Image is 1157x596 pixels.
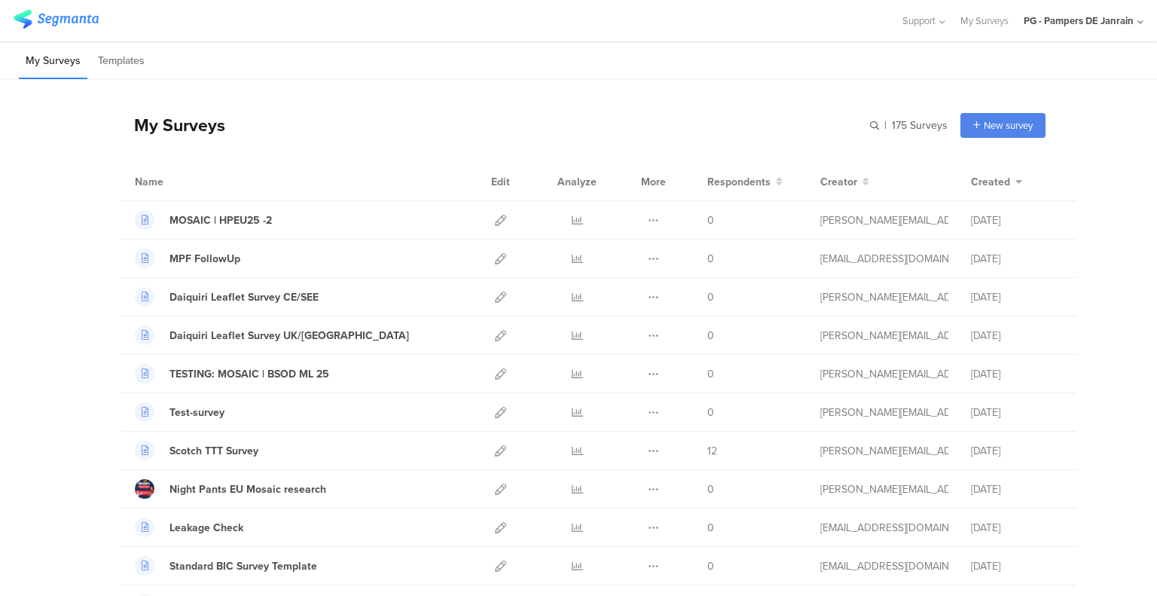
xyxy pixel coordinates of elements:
span: 0 [707,405,714,420]
div: PG - Pampers DE Janrain [1024,14,1134,28]
div: Daiquiri Leaflet Survey UK/Iberia [169,328,409,344]
img: segmanta logo [14,10,99,29]
div: Scotch TTT Survey [169,443,258,459]
a: TESTING: MOSAIC | BSOD ML 25 [135,364,329,384]
a: Test-survey [135,402,224,422]
a: Daiquiri Leaflet Survey UK/[GEOGRAPHIC_DATA] [135,326,409,345]
a: Scotch TTT Survey [135,441,258,460]
div: [DATE] [971,481,1061,497]
div: fritz.t@pg.com [820,328,948,344]
div: MPF FollowUp [169,251,240,267]
div: TESTING: MOSAIC | BSOD ML 25 [169,366,329,382]
span: 0 [707,520,714,536]
span: Created [971,174,1010,190]
button: Created [971,174,1022,190]
div: MOSAIC | HPEU25 -2 [169,212,272,228]
span: 0 [707,366,714,382]
span: | [882,118,889,133]
button: Creator [820,174,869,190]
a: Leakage Check [135,518,243,537]
div: More [637,163,670,200]
div: [DATE] [971,405,1061,420]
button: Respondents [707,174,783,190]
div: [DATE] [971,366,1061,382]
div: fritz.t@pg.com [820,366,948,382]
span: Support [902,14,936,28]
span: Creator [820,174,857,190]
div: fritz.t@pg.com [820,289,948,305]
div: [DATE] [971,558,1061,574]
div: [DATE] [971,328,1061,344]
a: Standard BIC Survey Template [135,556,317,576]
div: fritz.t@pg.com [820,443,948,459]
div: Leakage Check [169,520,243,536]
div: [DATE] [971,289,1061,305]
div: [DATE] [971,443,1061,459]
a: Night Pants EU Mosaic research [135,479,326,499]
span: New survey [984,118,1033,133]
li: Templates [91,44,151,79]
span: 0 [707,558,714,574]
div: Night Pants EU Mosaic research [169,481,326,497]
div: fritz.t@pg.com [820,405,948,420]
div: My Surveys [119,112,225,138]
span: 0 [707,289,714,305]
div: [DATE] [971,251,1061,267]
a: MOSAIC | HPEU25 -2 [135,210,272,230]
div: Edit [484,163,517,200]
span: 0 [707,328,714,344]
div: Standard BIC Survey Template [169,558,317,574]
div: Name [135,174,225,190]
span: 0 [707,251,714,267]
a: Daiquiri Leaflet Survey CE/SEE [135,287,319,307]
span: 0 [707,481,714,497]
div: Daiquiri Leaflet Survey CE/SEE [169,289,319,305]
div: Test-survey [169,405,224,420]
li: My Surveys [19,44,87,79]
div: [DATE] [971,520,1061,536]
span: 12 [707,443,717,459]
div: burcak.b.1@pg.com [820,251,948,267]
a: MPF FollowUp [135,249,240,268]
div: fritz.t@pg.com [820,212,948,228]
div: Analyze [554,163,600,200]
div: burcak.b.1@pg.com [820,558,948,574]
span: 0 [707,212,714,228]
span: 175 Surveys [892,118,948,133]
span: Respondents [707,174,771,190]
div: alves.dp@pg.com [820,481,948,497]
div: burcak.b.1@pg.com [820,520,948,536]
div: [DATE] [971,212,1061,228]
